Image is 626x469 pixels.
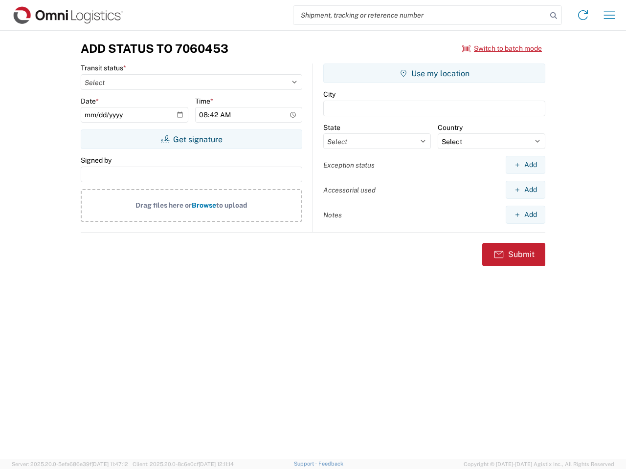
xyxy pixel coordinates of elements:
[462,41,542,57] button: Switch to batch mode
[323,123,340,132] label: State
[464,460,614,469] span: Copyright © [DATE]-[DATE] Agistix Inc., All Rights Reserved
[81,97,99,106] label: Date
[199,461,234,467] span: [DATE] 12:11:14
[81,156,112,165] label: Signed by
[195,97,213,106] label: Time
[323,64,545,83] button: Use my location
[12,461,128,467] span: Server: 2025.20.0-5efa686e39f
[506,206,545,224] button: Add
[323,211,342,219] label: Notes
[81,64,126,72] label: Transit status
[318,461,343,467] a: Feedback
[91,461,128,467] span: [DATE] 11:47:12
[294,461,318,467] a: Support
[216,201,247,209] span: to upload
[506,156,545,174] button: Add
[438,123,463,132] label: Country
[293,6,547,24] input: Shipment, tracking or reference number
[133,461,234,467] span: Client: 2025.20.0-8c6e0cf
[506,181,545,199] button: Add
[323,90,335,99] label: City
[192,201,216,209] span: Browse
[135,201,192,209] span: Drag files here or
[81,42,228,56] h3: Add Status to 7060453
[323,186,376,194] label: Accessorial used
[81,129,302,149] button: Get signature
[323,161,375,170] label: Exception status
[482,243,545,266] button: Submit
